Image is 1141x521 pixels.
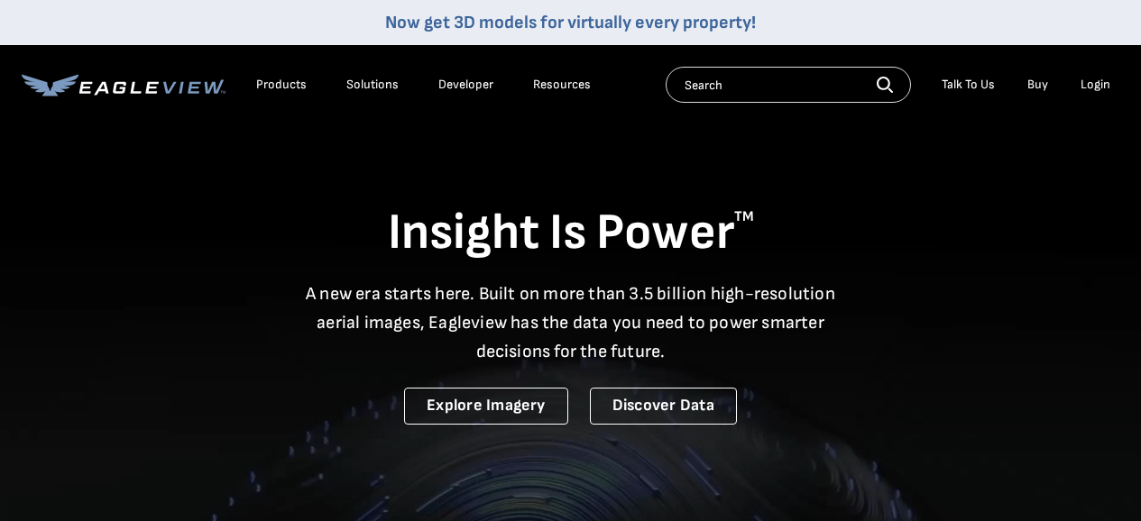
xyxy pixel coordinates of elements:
[1081,77,1110,93] div: Login
[22,202,1119,265] h1: Insight Is Power
[666,67,911,103] input: Search
[295,279,847,366] p: A new era starts here. Built on more than 3.5 billion high-resolution aerial images, Eagleview ha...
[385,12,756,33] a: Now get 3D models for virtually every property!
[1027,77,1048,93] a: Buy
[942,77,995,93] div: Talk To Us
[734,208,754,225] sup: TM
[256,77,307,93] div: Products
[404,388,568,425] a: Explore Imagery
[533,77,591,93] div: Resources
[346,77,399,93] div: Solutions
[438,77,493,93] a: Developer
[590,388,737,425] a: Discover Data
